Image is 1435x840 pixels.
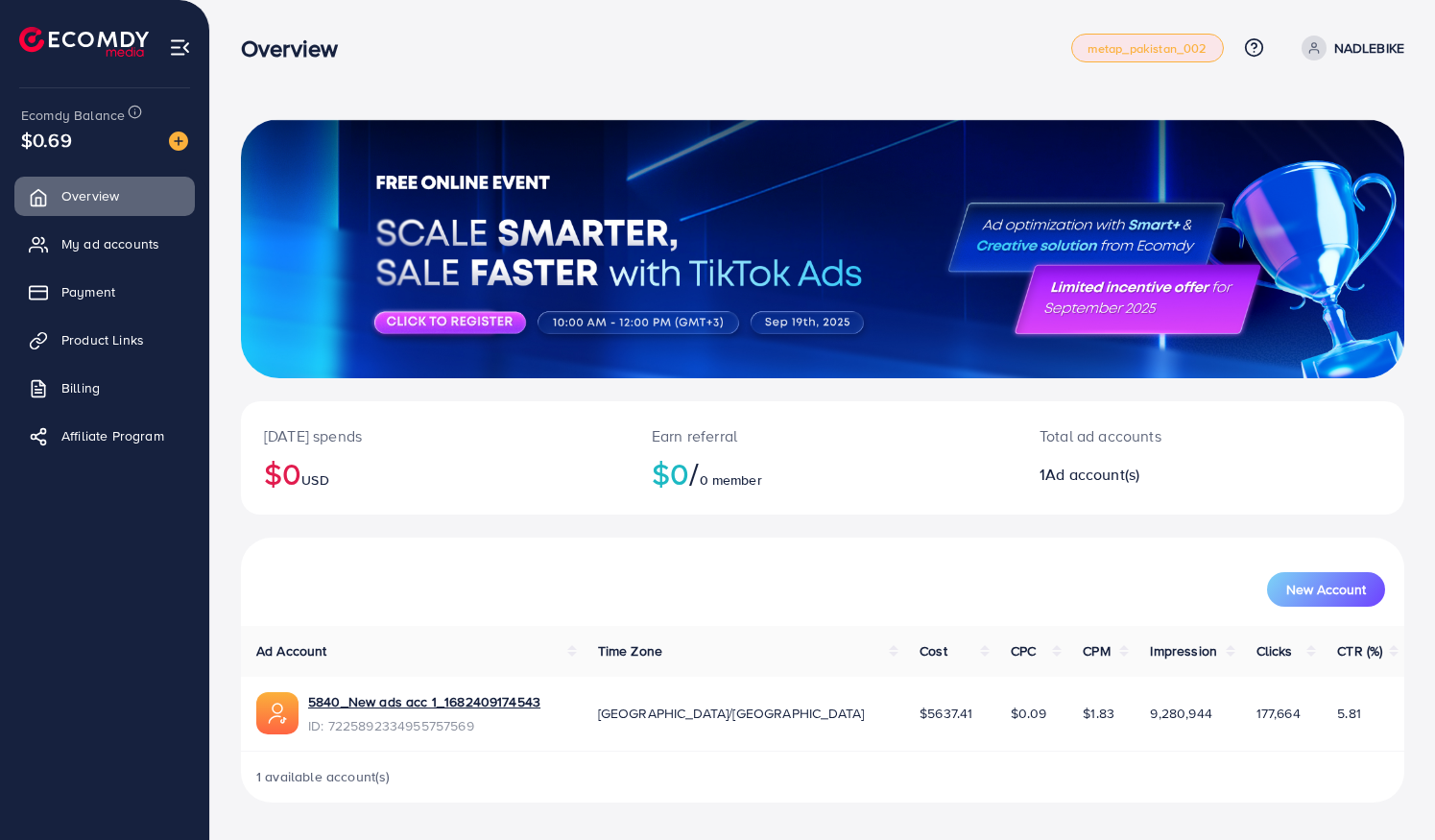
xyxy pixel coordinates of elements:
[19,27,149,57] img: logo
[1040,466,1284,484] h2: 1
[1337,704,1361,723] span: 5.81
[256,692,299,734] img: ic-ads-acc.e4c84228.svg
[61,378,100,397] span: Billing
[1150,704,1211,723] span: 9,280,944
[1083,641,1110,660] span: CPM
[1353,754,1421,826] iframe: Chat
[1337,641,1382,660] span: CTR (%)
[61,282,115,301] span: Payment
[689,451,699,495] span: /
[1334,36,1404,60] p: NADLEBIKE
[14,273,195,311] a: Payment
[14,225,195,263] a: My ad accounts
[14,417,195,455] a: Affiliate Program
[61,426,164,445] span: Affiliate Program
[1071,34,1224,62] a: metap_pakistan_002
[21,126,72,154] span: $0.69
[61,330,144,349] span: Product Links
[700,470,762,490] span: 0 member
[1011,704,1047,723] span: $0.09
[1256,704,1301,723] span: 177,664
[920,641,947,660] span: Cost
[1011,641,1036,660] span: CPC
[1088,42,1208,55] span: metap_pakistan_002
[14,369,195,407] a: Billing
[1083,704,1114,723] span: $1.83
[598,641,662,660] span: Time Zone
[61,186,119,205] span: Overview
[264,455,606,492] h2: $0
[301,470,328,490] span: USD
[308,716,540,735] span: ID: 7225892334955757569
[1256,641,1293,660] span: Clicks
[14,177,195,215] a: Overview
[241,35,353,62] h3: Overview
[1045,464,1139,485] span: Ad account(s)
[308,692,540,711] a: 5840_New ads acc 1_1682409174543
[652,455,993,492] h2: $0
[21,106,125,125] span: Ecomdy Balance
[256,641,327,660] span: Ad Account
[1294,36,1404,60] a: NADLEBIKE
[1150,641,1217,660] span: Impression
[598,704,865,723] span: [GEOGRAPHIC_DATA]/[GEOGRAPHIC_DATA]
[264,424,606,447] p: [DATE] spends
[1267,572,1385,607] button: New Account
[256,767,391,786] span: 1 available account(s)
[652,424,993,447] p: Earn referral
[61,234,159,253] span: My ad accounts
[169,132,188,151] img: image
[1286,583,1366,596] span: New Account
[1040,424,1284,447] p: Total ad accounts
[169,36,191,59] img: menu
[920,704,972,723] span: $5637.41
[14,321,195,359] a: Product Links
